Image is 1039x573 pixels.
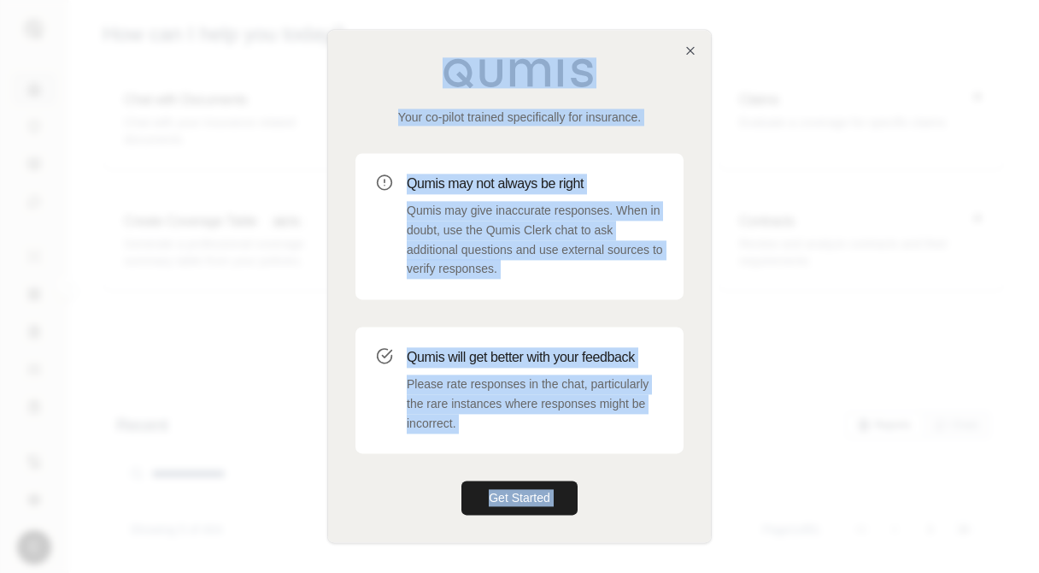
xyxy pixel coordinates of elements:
h3: Qumis may not always be right [407,174,663,194]
p: Your co-pilot trained specifically for insurance. [355,109,684,126]
p: Please rate responses in the chat, particularly the rare instances where responses might be incor... [407,375,663,433]
button: Get Started [461,481,578,516]
img: Qumis Logo [443,57,596,88]
h3: Qumis will get better with your feedback [407,347,663,368]
p: Qumis may give inaccurate responses. When in doubt, use the Qumis Clerk chat to ask additional qu... [407,201,663,279]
